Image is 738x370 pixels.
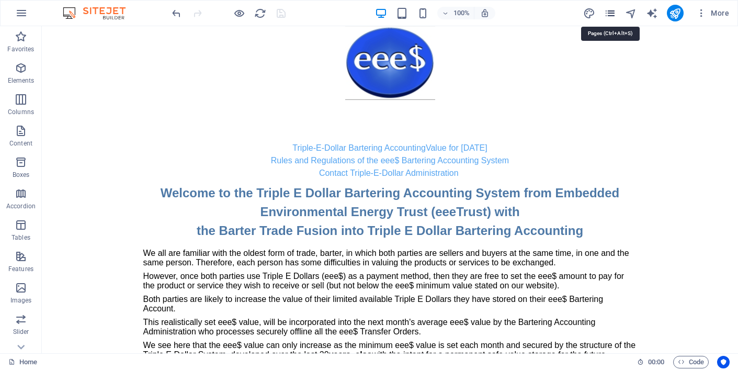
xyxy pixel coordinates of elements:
[6,202,36,210] p: Accordion
[12,233,30,242] p: Tables
[7,45,34,53] p: Favorites
[437,7,474,19] button: 100%
[60,7,139,19] img: Editor Logo
[8,108,34,116] p: Columns
[254,7,266,19] button: reload
[696,8,729,18] span: More
[583,7,595,19] i: Design (Ctrl+Alt+Y)
[717,356,730,368] button: Usercentrics
[254,7,266,19] i: Reload page
[673,356,709,368] button: Code
[233,7,245,19] button: Click here to leave preview mode and continue editing
[13,171,30,179] p: Boxes
[8,356,37,368] a: Click to cancel selection. Double-click to open Pages
[583,7,596,19] button: design
[9,139,32,148] p: Content
[669,7,681,19] i: Publish
[170,7,183,19] button: undo
[648,356,664,368] span: 00 00
[480,8,490,18] i: On resize automatically adjust zoom level to fit chosen device.
[678,356,704,368] span: Code
[625,7,637,19] i: Navigator
[453,7,470,19] h6: 100%
[604,7,617,19] button: pages
[8,265,33,273] p: Features
[646,7,658,19] i: AI Writer
[13,328,29,336] p: Slider
[171,7,183,19] i: Undo: Change text (Ctrl+Z)
[667,5,684,21] button: publish
[692,5,733,21] button: More
[646,7,658,19] button: text_generator
[637,356,665,368] h6: Session time
[10,296,32,305] p: Images
[8,76,35,85] p: Elements
[625,7,638,19] button: navigator
[655,358,657,366] span: :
